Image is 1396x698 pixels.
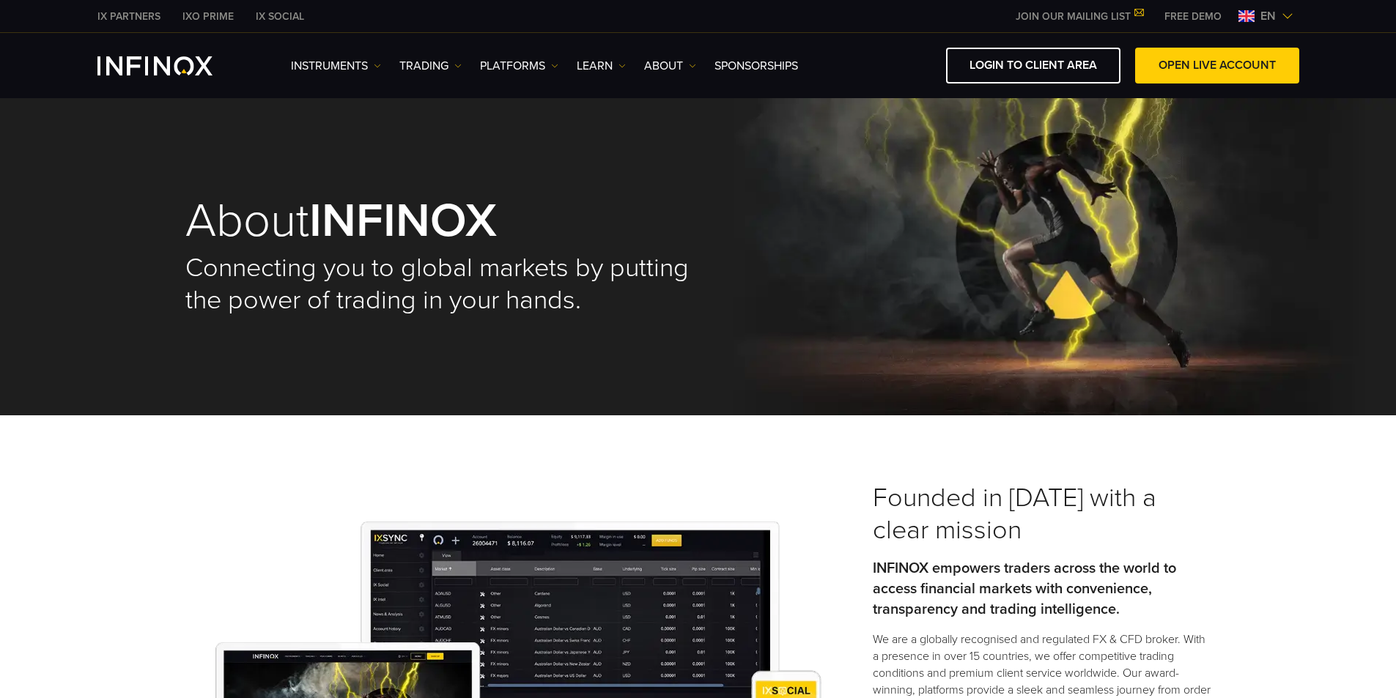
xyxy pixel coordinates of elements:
[185,197,698,245] h1: About
[714,57,798,75] a: SPONSORSHIPS
[1153,9,1233,24] a: INFINOX MENU
[873,558,1211,620] p: INFINOX empowers traders across the world to access financial markets with convenience, transpare...
[577,57,626,75] a: Learn
[309,192,497,250] strong: INFINOX
[644,57,696,75] a: ABOUT
[245,9,315,24] a: INFINOX
[946,48,1120,83] a: LOGIN TO CLIENT AREA
[86,9,171,24] a: INFINOX
[1255,7,1282,25] span: en
[480,57,558,75] a: PLATFORMS
[1005,10,1153,23] a: JOIN OUR MAILING LIST
[291,57,381,75] a: Instruments
[185,252,698,316] h2: Connecting you to global markets by putting the power of trading in your hands.
[873,482,1211,546] h3: Founded in [DATE] with a clear mission
[97,56,247,75] a: INFINOX Logo
[399,57,462,75] a: TRADING
[171,9,245,24] a: INFINOX
[1135,48,1299,83] a: OPEN LIVE ACCOUNT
